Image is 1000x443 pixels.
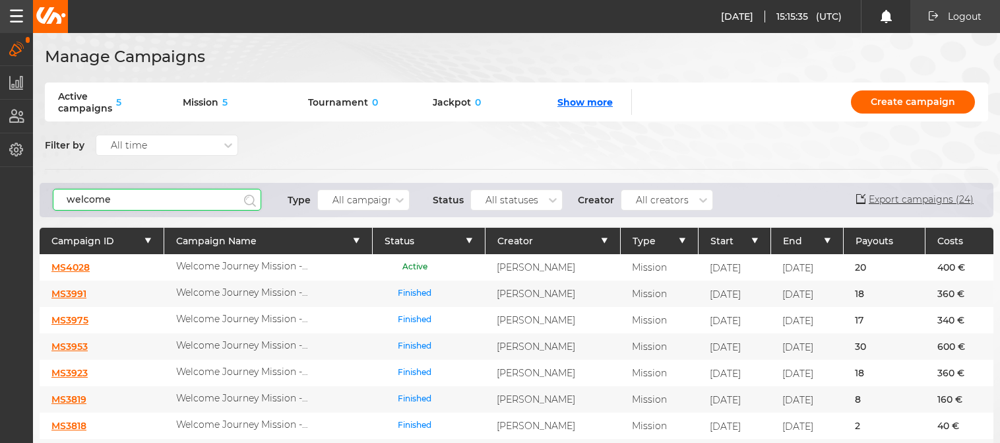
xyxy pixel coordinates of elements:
span: [DATE] [782,394,813,406]
a: MS3991 [51,288,86,300]
div: 40 € [925,413,993,439]
button: Status [385,236,473,247]
p: Creator [578,194,614,206]
span: Creator [497,236,533,247]
span: 5 [218,96,228,108]
p: Finished [384,393,445,406]
span: [DATE] [710,341,741,353]
span: Status [385,236,414,247]
a: MS3819 [51,393,86,405]
span: Type [633,236,656,247]
a: MS3953 [51,341,88,353]
input: Campaign ID or title [53,189,261,211]
button: Show more [557,96,613,108]
span: [DATE] [710,421,741,432]
div: All creators [636,194,689,205]
p: Finished [384,314,445,327]
div: 18 [843,360,925,386]
p: [PERSON_NAME] [497,341,575,353]
span: [DATE] [782,289,813,300]
span: Campaign Name [176,236,257,247]
button: Type [633,236,686,247]
p: Mission [632,288,667,300]
p: [PERSON_NAME] [497,420,575,432]
span: Active campaigns [58,90,112,114]
span: [DATE] [782,341,813,353]
h1: Manage Campaigns [45,44,205,69]
p: Mission [632,367,667,379]
p: [PERSON_NAME] [497,393,575,405]
p: Welcome Journey Mission - [DATE] [176,339,309,351]
p: Welcome Journey Mission - [DATE] [176,392,309,404]
p: Finished [384,340,445,353]
div: 8 [843,386,925,413]
div: 160 € [925,386,993,413]
div: All time [111,140,147,151]
span: [DATE] [721,11,765,22]
p: Welcome Journey Mission - [DATE] [176,419,309,430]
p: [PERSON_NAME] [497,367,575,379]
span: [DATE] [710,315,741,327]
span: 5 [112,96,121,108]
span: [DATE] [710,262,741,274]
p: Filter by [45,139,84,151]
button: End [783,236,831,247]
span: [DATE] [782,262,813,274]
p: Mission [632,261,667,273]
button: Campaign ID [51,236,152,247]
p: Mission [632,341,667,353]
span: 15:15:35 [776,11,816,22]
div: 20 [843,254,925,281]
span: 0 [368,96,378,108]
div: Jackpot [433,96,538,108]
span: [DATE] [782,368,813,380]
div: 360 € [925,360,993,386]
p: Finished [384,366,445,380]
p: [PERSON_NAME] [497,288,575,300]
p: Mission [632,420,667,432]
button: Campaign Name [176,236,360,247]
p: Status [433,194,464,206]
span: [DATE] [782,421,813,432]
p: Finished [384,419,445,432]
p: Active [384,261,445,274]
span: [DATE] [710,289,741,300]
span: 0 [471,96,481,108]
span: [DATE] [710,394,741,406]
p: [PERSON_NAME] [497,314,575,326]
button: Export campaigns (24) [850,187,980,212]
a: MS3818 [51,420,86,432]
span: Start [710,236,734,247]
div: 17 [843,307,925,333]
a: MS3923 [51,367,88,379]
div: Tournament [308,96,413,108]
div: All statuses [485,194,538,205]
a: Create campaign [851,90,975,114]
p: Mission [632,393,667,405]
div: 2 [843,413,925,439]
div: 400 € [925,254,993,281]
p: Welcome Journey Mission - [DATE] [176,287,309,298]
p: Welcome Journey Mission - [DATE] [176,366,309,378]
a: MS3975 [51,314,88,326]
span: End [783,236,802,247]
div: 340 € [925,307,993,333]
p: Type [288,194,311,206]
p: Payouts [856,236,913,247]
p: Mission [632,314,667,326]
div: Mission [183,96,288,108]
div: 18 [843,281,925,307]
div: 600 € [925,333,993,360]
p: Finished [384,287,445,300]
p: Welcome Journey Mission - [DATE] [176,313,309,325]
p: Costs [937,236,982,247]
span: [DATE] [782,315,813,327]
span: [DATE] [710,368,741,380]
img: Unibo [35,7,66,24]
button: Creator [497,236,608,247]
span: (UTC) [816,11,842,22]
div: 30 [843,333,925,360]
a: MS4028 [51,261,90,273]
button: Start [710,236,759,247]
div: 360 € [925,281,993,307]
